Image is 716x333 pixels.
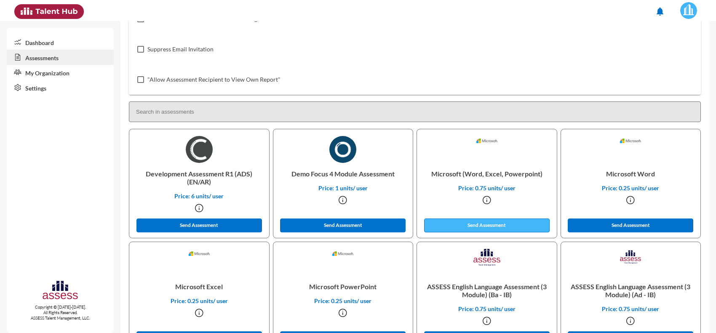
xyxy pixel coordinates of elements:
[7,65,114,80] a: My Organization
[42,280,79,303] img: assesscompany-logo.png
[424,184,550,192] p: Price: 0.75 units/ user
[568,184,694,192] p: Price: 0.25 units/ user
[280,297,406,304] p: Price: 0.25 units/ user
[568,276,694,305] p: ASSESS English Language Assessment (3 Module) (Ad - IB)
[136,163,262,192] p: Development Assessment R1 (ADS) (EN/AR)
[7,80,114,95] a: Settings
[136,276,262,297] p: Microsoft Excel
[655,6,665,16] mat-icon: notifications
[7,50,114,65] a: Assessments
[280,163,406,184] p: Demo Focus 4 Module Assessment
[424,163,550,184] p: Microsoft (Word, Excel, Powerpoint)
[136,218,262,232] button: Send Assessment
[424,305,550,312] p: Price: 0.75 units/ user
[568,305,694,312] p: Price: 0.75 units/ user
[280,218,406,232] button: Send Assessment
[568,218,693,232] button: Send Assessment
[568,163,694,184] p: Microsoft Word
[136,192,262,200] p: Price: 6 units/ user
[280,184,406,192] p: Price: 1 units/ user
[129,101,701,122] input: Search in assessments
[136,297,262,304] p: Price: 0.25 units/ user
[147,75,281,85] span: "Allow Assessment Recipient to View Own Report"
[7,304,114,321] p: Copyright © [DATE]-[DATE]. All Rights Reserved. ASSESS Talent Management, LLC.
[424,276,550,305] p: ASSESS English Language Assessment (3 Module) (Ba - IB)
[147,44,214,54] span: Suppress Email Invitation
[280,276,406,297] p: Microsoft PowerPoint
[7,35,114,50] a: Dashboard
[424,218,550,232] button: Send Assessment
